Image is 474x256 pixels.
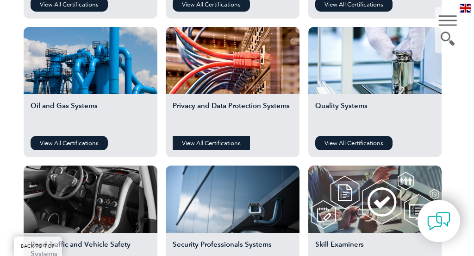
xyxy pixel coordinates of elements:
[173,101,293,129] h2: Privacy and Data Protection Systems
[14,237,62,256] a: BACK TO TOP
[460,4,471,13] img: en
[315,136,393,150] a: View All Certifications
[31,101,150,129] h2: Oil and Gas Systems
[31,136,108,150] a: View All Certifications
[315,101,435,129] h2: Quality Systems
[427,210,450,233] img: contact-chat.png
[173,136,250,150] a: View All Certifications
